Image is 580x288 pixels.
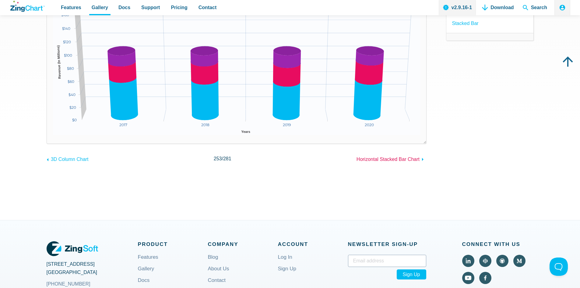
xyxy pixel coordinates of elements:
[348,240,426,249] span: Newsletter Sign‑up
[138,240,208,249] span: Product
[357,154,427,163] a: Horizontal Stacked Bar Chart
[171,3,187,12] span: Pricing
[462,255,474,267] a: Visit ZingChart on LinkedIn (external).
[118,3,130,12] span: Docs
[61,3,81,12] span: Features
[278,240,348,249] span: Account
[397,269,426,279] span: Sign Up
[462,240,534,249] span: Connect With Us
[47,240,98,258] a: ZingSoft Logo. Click to visit the ZingSoft site (external).
[138,255,158,269] a: Features
[223,156,231,161] span: 281
[214,155,231,163] span: /
[10,1,45,12] a: ZingChart Logo. Click to return to the homepage
[348,255,426,267] input: Email address
[479,255,491,267] a: Visit ZingChart on CodePen (external).
[278,255,292,269] a: Log In
[138,266,154,281] a: Gallery
[462,272,474,284] a: Visit ZingChart on YouTube (external).
[208,255,218,269] a: Blog
[92,3,108,12] span: Gallery
[479,272,491,284] a: Visit ZingChart on Facebook (external).
[208,266,229,281] a: About Us
[214,156,222,161] span: 253
[496,255,508,267] a: Visit ZingChart on GitHub (external).
[47,154,89,163] a: 3D Column Chart
[452,19,479,27] a: Stacked Bar
[141,3,160,12] span: Support
[550,258,568,276] iframe: Toggle Customer Support
[199,3,217,12] span: Contact
[513,255,526,267] a: Visit ZingChart on Medium (external).
[51,157,89,162] span: 3D Column Chart
[278,266,296,281] a: Sign Up
[357,157,420,162] span: Horizontal Stacked Bar Chart
[208,240,278,249] span: Company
